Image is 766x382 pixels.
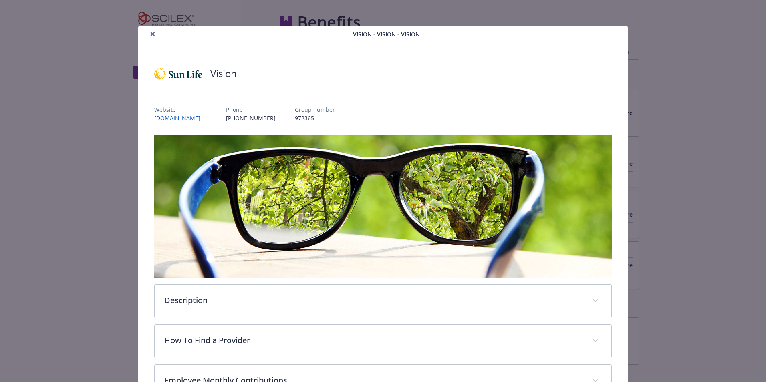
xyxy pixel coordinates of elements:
p: 972365 [295,114,335,122]
img: banner [154,135,612,278]
a: [DOMAIN_NAME] [154,114,207,122]
p: [PHONE_NUMBER] [226,114,276,122]
span: Vision - Vision - Vision [353,30,420,38]
p: Phone [226,105,276,114]
div: Description [155,285,611,318]
h2: Vision [210,67,237,80]
p: Group number [295,105,335,114]
p: Description [164,294,583,306]
div: How To Find a Provider [155,325,611,358]
img: Sun Life Financial [154,62,202,86]
button: close [148,29,157,39]
p: Website [154,105,207,114]
p: How To Find a Provider [164,334,583,346]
